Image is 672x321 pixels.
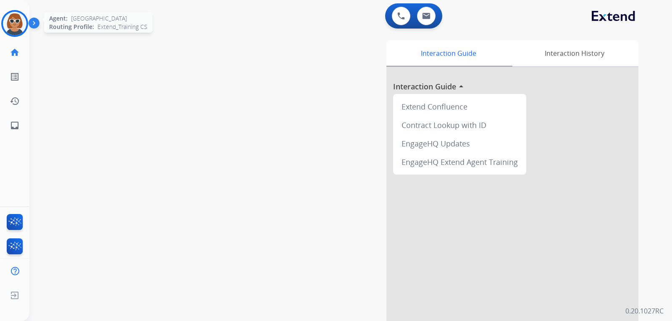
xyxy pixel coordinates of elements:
mat-icon: inbox [10,120,20,130]
div: EngageHQ Updates [396,134,523,153]
mat-icon: list_alt [10,72,20,82]
div: Contract Lookup with ID [396,116,523,134]
img: avatar [3,12,26,35]
div: Interaction History [510,40,638,66]
mat-icon: history [10,96,20,106]
span: Routing Profile: [49,23,94,31]
p: 0.20.1027RC [625,306,664,316]
mat-icon: home [10,47,20,57]
div: Extend Confluence [396,97,523,116]
div: EngageHQ Extend Agent Training [396,153,523,171]
span: [GEOGRAPHIC_DATA] [71,14,127,23]
span: Agent: [49,14,68,23]
div: Interaction Guide [386,40,510,66]
span: Extend_Training CS [97,23,147,31]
